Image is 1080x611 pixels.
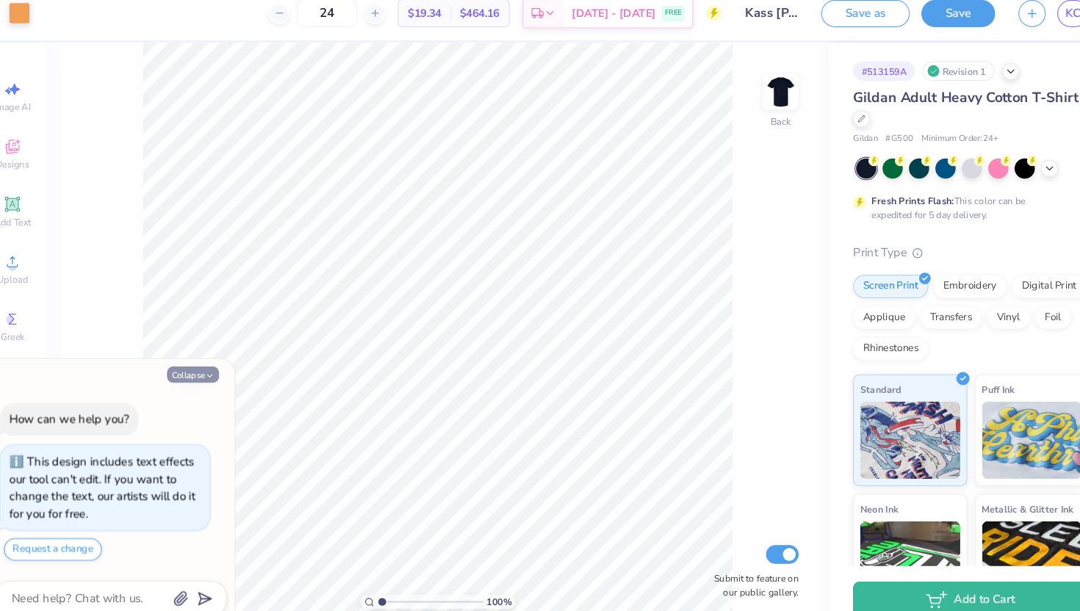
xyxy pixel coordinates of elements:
[745,85,774,115] img: Back
[650,21,666,31] span: FREE
[1000,303,1034,325] div: Foil
[828,244,1051,261] div: Print Type
[798,13,882,39] button: Save as
[891,303,950,325] div: Transfers
[688,554,777,580] label: Submit to feature on our public gallery.
[950,506,1045,579] img: Metallic & Glitter Ink
[828,139,852,151] span: Gildan
[1029,18,1043,35] span: KC
[828,96,1042,114] span: Gildan Adult Heavy Cotton T-Shirt
[828,563,1051,596] button: Add to Cart
[859,139,885,151] span: # G500
[30,442,206,507] div: This design includes text effects our tool can't edit. If you want to change the text, our artist...
[846,197,1026,223] div: This color can be expedited for 5 day delivery.
[828,273,899,295] div: Screen Print
[302,12,359,39] input: – –
[846,198,924,209] strong: Fresh Prints Flash:
[456,18,494,34] span: $464.16
[1021,13,1051,39] a: KC
[18,272,48,283] span: Upload
[562,18,641,34] span: [DATE] - [DATE]
[954,303,996,325] div: Vinyl
[950,374,981,389] span: Puff Ink
[15,217,51,229] span: Add Text
[715,11,787,40] input: Untitled Design
[482,576,505,589] span: 100 %
[835,487,871,502] span: Neon Ink
[16,109,51,120] span: Image AI
[835,506,929,579] img: Neon Ink
[978,273,1049,295] div: Digital Print
[17,163,49,175] span: Designs
[179,360,228,375] button: Collapse
[835,374,874,389] span: Standard
[893,139,966,151] span: Minimum Order: 24 +
[25,522,118,543] button: Request a change
[904,273,973,295] div: Embroidery
[22,326,45,338] span: Greek
[30,402,143,417] div: How can we help you?
[828,332,899,354] div: Rhinestones
[835,393,929,466] img: Standard
[828,303,887,325] div: Applique
[894,71,962,90] div: Revision 1
[407,18,439,34] span: $19.34
[750,122,769,135] div: Back
[893,13,962,39] button: Save
[950,487,1037,502] span: Metallic & Glitter Ink
[950,393,1045,466] img: Puff Ink
[828,71,887,90] div: # 513159A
